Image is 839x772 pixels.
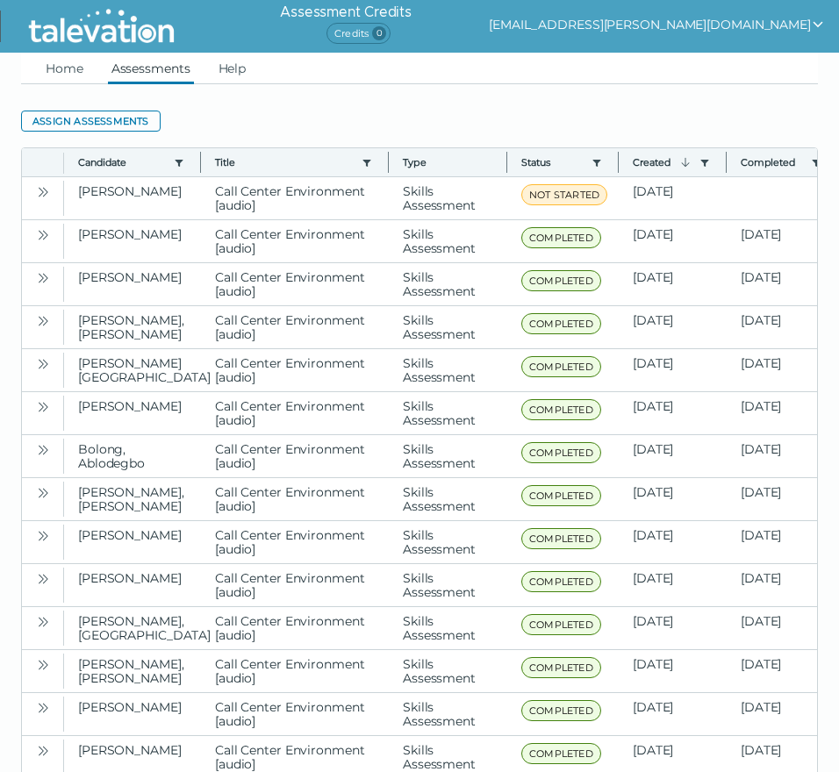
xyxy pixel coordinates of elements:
[613,143,624,181] button: Column resize handle
[521,270,601,291] span: COMPLETED
[21,4,182,48] img: Talevation_Logo_Transparent_white.png
[32,611,54,632] button: Open
[389,220,507,262] clr-dg-cell: Skills Assessment
[521,442,601,463] span: COMPLETED
[64,650,201,692] clr-dg-cell: [PERSON_NAME], [PERSON_NAME]
[36,400,50,414] cds-icon: Open
[64,392,201,434] clr-dg-cell: [PERSON_NAME]
[619,263,727,305] clr-dg-cell: [DATE]
[64,564,201,606] clr-dg-cell: [PERSON_NAME]
[521,356,601,377] span: COMPLETED
[619,435,727,477] clr-dg-cell: [DATE]
[389,521,507,563] clr-dg-cell: Skills Assessment
[372,26,386,40] span: 0
[521,700,601,721] span: COMPLETED
[64,306,201,348] clr-dg-cell: [PERSON_NAME], [PERSON_NAME]
[619,521,727,563] clr-dg-cell: [DATE]
[521,528,601,549] span: COMPLETED
[727,220,837,262] clr-dg-cell: [DATE]
[36,529,50,543] cds-icon: Open
[727,392,837,434] clr-dg-cell: [DATE]
[619,177,727,219] clr-dg-cell: [DATE]
[201,435,389,477] clr-dg-cell: Call Center Environment [audio]
[727,349,837,391] clr-dg-cell: [DATE]
[389,349,507,391] clr-dg-cell: Skills Assessment
[32,525,54,546] button: Open
[521,614,601,635] span: COMPLETED
[389,177,507,219] clr-dg-cell: Skills Assessment
[32,740,54,761] button: Open
[619,392,727,434] clr-dg-cell: [DATE]
[201,564,389,606] clr-dg-cell: Call Center Environment [audio]
[619,607,727,649] clr-dg-cell: [DATE]
[619,478,727,520] clr-dg-cell: [DATE]
[521,184,607,205] span: NOT STARTED
[389,478,507,520] clr-dg-cell: Skills Assessment
[36,744,50,758] cds-icon: Open
[727,478,837,520] clr-dg-cell: [DATE]
[201,693,389,735] clr-dg-cell: Call Center Environment [audio]
[633,155,692,169] button: Created
[32,396,54,417] button: Open
[389,306,507,348] clr-dg-cell: Skills Assessment
[32,224,54,245] button: Open
[326,23,391,44] span: Credits
[521,743,601,764] span: COMPLETED
[36,228,50,242] cds-icon: Open
[201,177,389,219] clr-dg-cell: Call Center Environment [audio]
[36,271,50,285] cds-icon: Open
[280,2,411,23] h6: Assessment Credits
[727,650,837,692] clr-dg-cell: [DATE]
[64,521,201,563] clr-dg-cell: [PERSON_NAME]
[619,564,727,606] clr-dg-cell: [DATE]
[619,306,727,348] clr-dg-cell: [DATE]
[195,143,206,181] button: Column resize handle
[521,485,601,506] span: COMPLETED
[741,155,804,169] button: Completed
[108,53,194,84] a: Assessments
[389,564,507,606] clr-dg-cell: Skills Assessment
[727,306,837,348] clr-dg-cell: [DATE]
[36,701,50,715] cds-icon: Open
[36,314,50,328] cds-icon: Open
[32,310,54,331] button: Open
[64,349,201,391] clr-dg-cell: [PERSON_NAME][GEOGRAPHIC_DATA]
[36,357,50,371] cds-icon: Open
[64,435,201,477] clr-dg-cell: Bolong, Ablodegbo
[201,521,389,563] clr-dg-cell: Call Center Environment [audio]
[389,435,507,477] clr-dg-cell: Skills Assessment
[36,486,50,500] cds-icon: Open
[64,177,201,219] clr-dg-cell: [PERSON_NAME]
[619,220,727,262] clr-dg-cell: [DATE]
[389,392,507,434] clr-dg-cell: Skills Assessment
[727,564,837,606] clr-dg-cell: [DATE]
[32,267,54,288] button: Open
[64,607,201,649] clr-dg-cell: [PERSON_NAME], [GEOGRAPHIC_DATA]
[215,53,250,84] a: Help
[215,155,355,169] button: Title
[32,482,54,503] button: Open
[389,263,507,305] clr-dg-cell: Skills Assessment
[201,607,389,649] clr-dg-cell: Call Center Environment [audio]
[721,143,732,181] button: Column resize handle
[619,349,727,391] clr-dg-cell: [DATE]
[32,439,54,460] button: Open
[201,349,389,391] clr-dg-cell: Call Center Environment [audio]
[36,572,50,586] cds-icon: Open
[36,443,50,457] cds-icon: Open
[521,399,601,420] span: COMPLETED
[42,53,87,84] a: Home
[64,478,201,520] clr-dg-cell: [PERSON_NAME], [PERSON_NAME]
[32,353,54,374] button: Open
[389,693,507,735] clr-dg-cell: Skills Assessment
[64,220,201,262] clr-dg-cell: [PERSON_NAME]
[32,697,54,718] button: Open
[521,571,601,592] span: COMPLETED
[32,181,54,202] button: Open
[727,263,837,305] clr-dg-cell: [DATE]
[201,263,389,305] clr-dg-cell: Call Center Environment [audio]
[727,521,837,563] clr-dg-cell: [DATE]
[727,607,837,649] clr-dg-cell: [DATE]
[501,143,513,181] button: Column resize handle
[389,650,507,692] clr-dg-cell: Skills Assessment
